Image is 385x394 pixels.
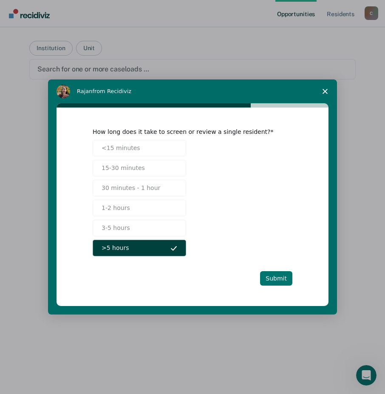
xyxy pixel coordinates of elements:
[102,164,145,173] span: 15-30 minutes
[102,204,130,213] span: 1-2 hours
[77,88,93,94] span: Rajan
[260,271,292,286] button: Submit
[102,184,160,193] span: 30 minutes - 1 hour
[93,180,186,196] button: 30 minutes - 1 hour
[313,79,337,103] span: Close survey
[93,240,186,256] button: >5 hours
[93,200,186,216] button: 1-2 hours
[102,144,140,153] span: <15 minutes
[93,128,280,136] div: How long does it take to screen or review a single resident?
[93,88,132,94] span: from Recidiviz
[102,244,129,252] span: >5 hours
[57,85,70,98] img: Profile image for Rajan
[102,224,130,232] span: 3-5 hours
[93,220,186,236] button: 3-5 hours
[93,160,186,176] button: 15-30 minutes
[93,140,186,156] button: <15 minutes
